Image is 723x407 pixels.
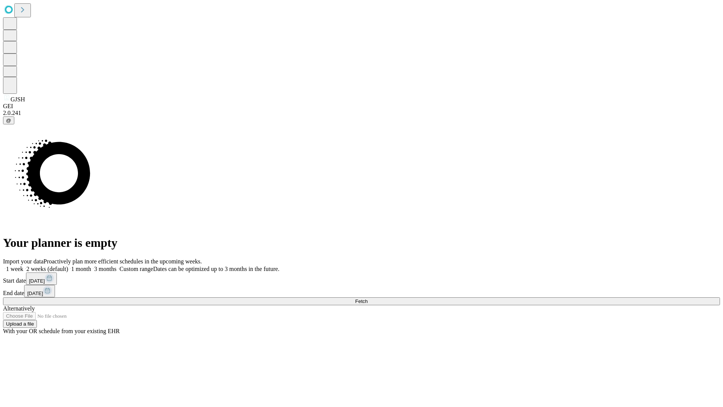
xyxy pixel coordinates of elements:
span: Alternatively [3,305,35,312]
span: 1 week [6,266,23,272]
span: GJSH [11,96,25,103]
span: Custom range [119,266,153,272]
span: Fetch [355,298,368,304]
div: Start date [3,272,720,285]
button: [DATE] [24,285,55,297]
span: 2 weeks (default) [26,266,68,272]
button: Fetch [3,297,720,305]
span: [DATE] [27,291,43,296]
span: @ [6,118,11,123]
div: End date [3,285,720,297]
span: Proactively plan more efficient schedules in the upcoming weeks. [44,258,202,265]
div: 2.0.241 [3,110,720,116]
button: Upload a file [3,320,37,328]
span: With your OR schedule from your existing EHR [3,328,120,334]
span: Import your data [3,258,44,265]
span: 1 month [71,266,91,272]
span: 3 months [94,266,116,272]
div: GEI [3,103,720,110]
button: @ [3,116,14,124]
button: [DATE] [26,272,57,285]
span: [DATE] [29,278,45,284]
span: Dates can be optimized up to 3 months in the future. [153,266,279,272]
h1: Your planner is empty [3,236,720,250]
